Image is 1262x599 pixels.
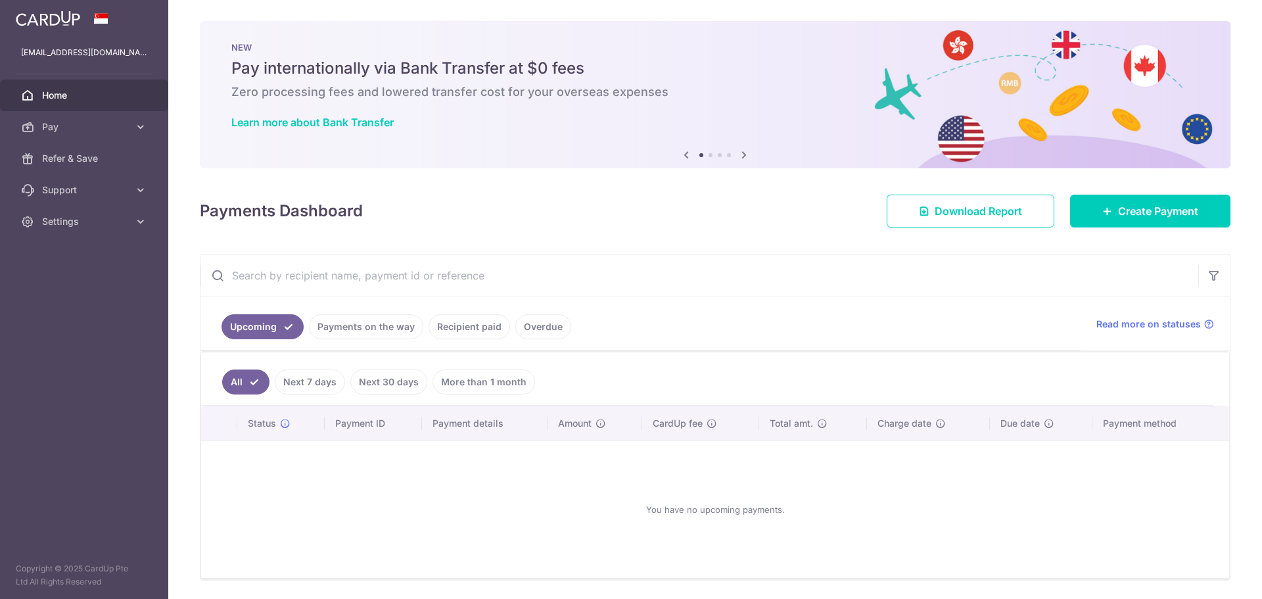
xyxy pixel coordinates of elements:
span: Read more on statuses [1096,318,1201,331]
span: Download Report [935,203,1022,219]
span: Total amt. [770,417,813,430]
span: Settings [42,215,129,228]
p: [EMAIL_ADDRESS][DOMAIN_NAME] [21,46,147,59]
p: NEW [231,42,1199,53]
th: Payment ID [325,406,422,441]
span: Amount [558,417,592,430]
a: Overdue [515,314,571,339]
span: Due date [1000,417,1040,430]
div: You have no upcoming payments. [217,452,1213,567]
span: Status [248,417,276,430]
a: Next 7 days [275,370,345,395]
span: Refer & Save [42,152,129,165]
h5: Pay internationally via Bank Transfer at $0 fees [231,58,1199,79]
a: Payments on the way [309,314,423,339]
span: Support [42,183,129,197]
a: Recipient paid [429,314,510,339]
input: Search by recipient name, payment id or reference [200,254,1198,297]
span: CardUp fee [653,417,703,430]
span: Charge date [877,417,931,430]
a: Read more on statuses [1096,318,1214,331]
a: Download Report [887,195,1054,228]
th: Payment method [1092,406,1229,441]
a: Create Payment [1070,195,1230,228]
h6: Zero processing fees and lowered transfer cost for your overseas expenses [231,84,1199,100]
span: Pay [42,120,129,133]
h4: Payments Dashboard [200,199,363,223]
img: CardUp [16,11,80,26]
a: Upcoming [222,314,304,339]
a: Learn more about Bank Transfer [231,116,394,129]
span: Home [42,89,129,102]
img: Bank transfer banner [200,21,1230,168]
a: All [222,370,269,395]
th: Payment details [422,406,548,441]
a: Next 30 days [350,370,427,395]
a: More than 1 month [432,370,535,395]
span: Create Payment [1118,203,1198,219]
